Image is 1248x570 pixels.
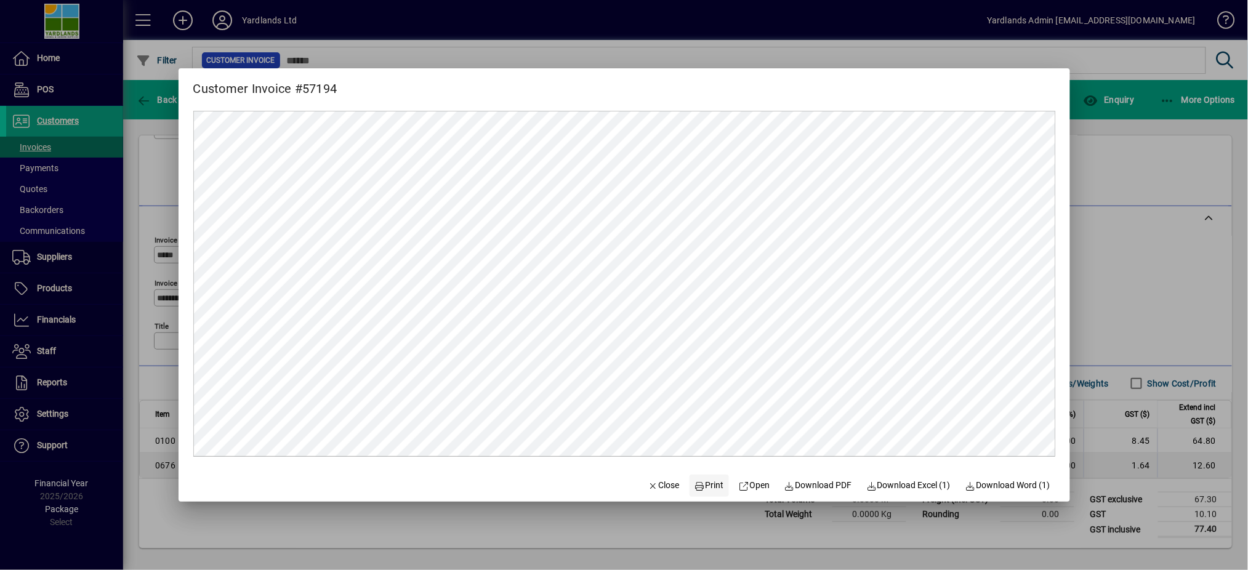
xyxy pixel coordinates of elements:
[867,479,951,492] span: Download Excel (1)
[739,479,770,492] span: Open
[694,479,724,492] span: Print
[648,479,680,492] span: Close
[643,475,685,497] button: Close
[179,68,352,98] h2: Customer Invoice #57194
[960,475,1055,497] button: Download Word (1)
[784,479,852,492] span: Download PDF
[862,475,956,497] button: Download Excel (1)
[690,475,729,497] button: Print
[734,475,775,497] a: Open
[965,479,1050,492] span: Download Word (1)
[779,475,857,497] a: Download PDF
